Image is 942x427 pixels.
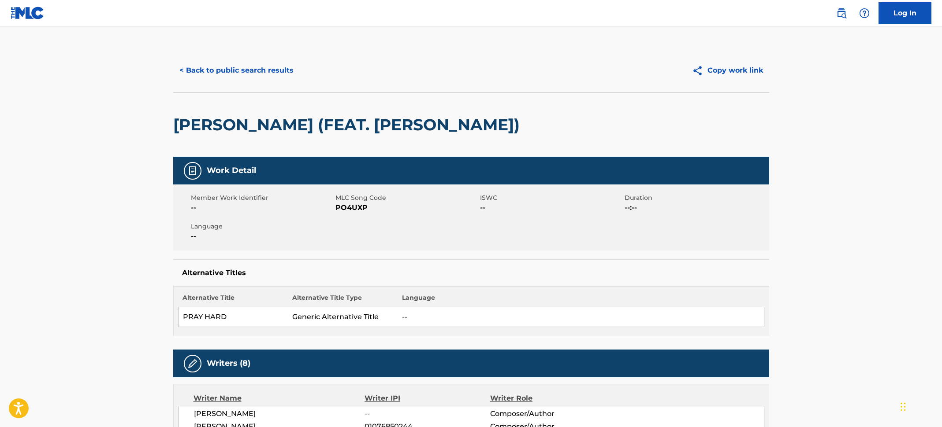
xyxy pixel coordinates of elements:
[173,115,524,135] h2: [PERSON_NAME] (FEAT. [PERSON_NAME])
[480,193,622,202] span: ISWC
[879,2,931,24] a: Log In
[178,307,288,327] td: PRAY HARD
[288,307,398,327] td: Generic Alternative Title
[898,385,942,427] iframe: Chat Widget
[625,193,767,202] span: Duration
[490,409,604,419] span: Composer/Author
[490,393,604,404] div: Writer Role
[187,358,198,369] img: Writers
[365,393,490,404] div: Writer IPI
[398,293,764,307] th: Language
[335,193,478,202] span: MLC Song Code
[692,65,707,76] img: Copy work link
[178,293,288,307] th: Alternative Title
[833,4,850,22] a: Public Search
[686,59,769,81] button: Copy work link
[288,293,398,307] th: Alternative Title Type
[194,409,365,419] span: [PERSON_NAME]
[859,8,870,18] img: help
[194,393,365,404] div: Writer Name
[191,193,333,202] span: Member Work Identifier
[625,202,767,213] span: --:--
[480,202,622,213] span: --
[191,222,333,231] span: Language
[182,269,760,277] h5: Alternative Titles
[207,166,256,176] h5: Work Detail
[901,394,906,420] div: Drag
[187,166,198,176] img: Work Detail
[365,409,490,419] span: --
[191,231,333,242] span: --
[856,4,873,22] div: Help
[335,202,478,213] span: PO4UXP
[207,358,250,368] h5: Writers (8)
[11,7,45,19] img: MLC Logo
[173,59,300,81] button: < Back to public search results
[836,8,847,18] img: search
[398,307,764,327] td: --
[917,285,942,356] iframe: Resource Center
[191,202,333,213] span: --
